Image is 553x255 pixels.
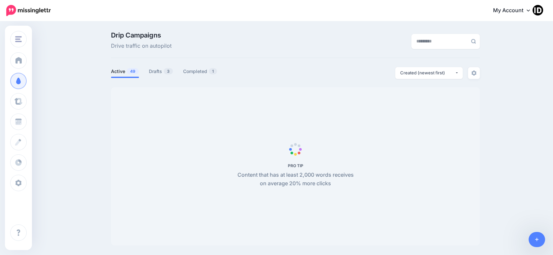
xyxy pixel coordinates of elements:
[234,163,357,168] h5: PRO TIP
[127,68,139,74] span: 49
[111,32,172,38] span: Drip Campaigns
[234,171,357,188] p: Content that has at least 2,000 words receives on average 20% more clicks
[15,36,22,42] img: menu.png
[400,70,455,76] div: Created (newest first)
[395,67,463,79] button: Created (newest first)
[164,68,173,74] span: 3
[6,5,51,16] img: Missinglettr
[183,67,217,75] a: Completed1
[209,68,217,74] span: 1
[149,67,173,75] a: Drafts3
[111,67,139,75] a: Active49
[486,3,543,19] a: My Account
[471,70,477,76] img: settings-grey.png
[471,39,476,44] img: search-grey-6.png
[111,42,172,50] span: Drive traffic on autopilot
